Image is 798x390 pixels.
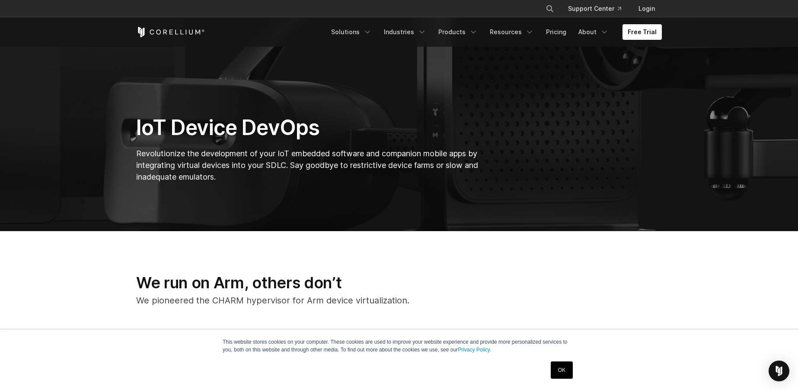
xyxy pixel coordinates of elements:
h1: IoT Device DevOps [136,115,481,141]
a: Pricing [541,24,571,40]
a: Privacy Policy. [458,347,491,353]
button: Search [542,1,558,16]
a: About [573,24,614,40]
div: Navigation Menu [535,1,662,16]
div: Open Intercom Messenger [769,361,789,381]
a: OK [551,361,573,379]
a: Support Center [561,1,628,16]
h2: We run on Arm, others don’t [136,273,481,292]
a: Free Trial [622,24,662,40]
a: Products [433,24,483,40]
p: This website stores cookies on your computer. These cookies are used to improve your website expe... [223,338,575,354]
a: Login [632,1,662,16]
a: Corellium Home [136,27,205,37]
div: Navigation Menu [326,24,662,40]
a: Resources [485,24,539,40]
span: Revolutionize the development of your IoT embedded software and companion mobile apps by integrat... [136,149,478,181]
a: Solutions [326,24,377,40]
p: We pioneered the CHARM hypervisor for Arm device virtualization. [136,294,481,307]
a: Industries [379,24,431,40]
